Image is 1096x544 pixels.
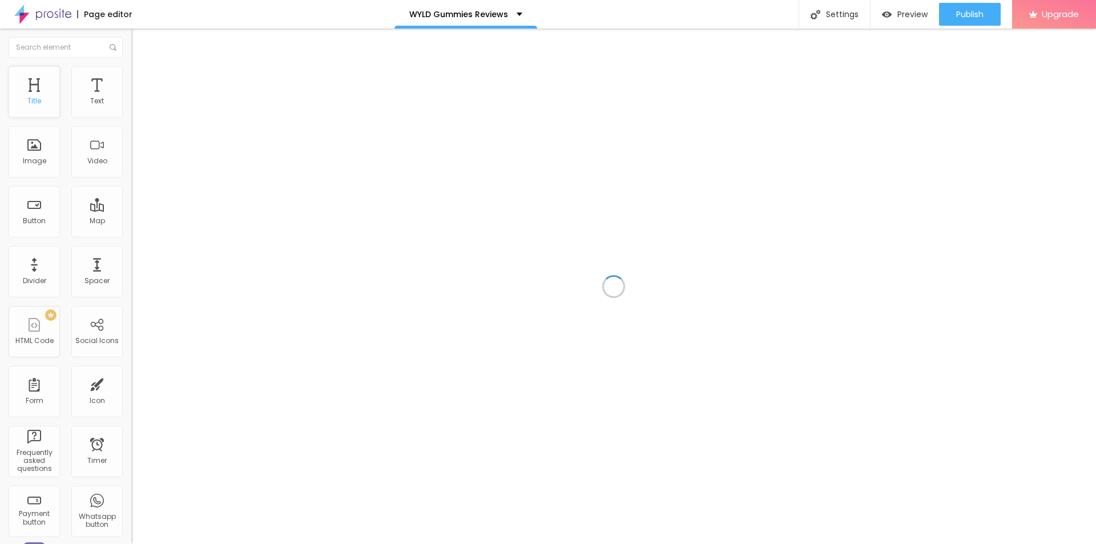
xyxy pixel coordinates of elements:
[9,37,123,58] input: Search element
[23,217,46,225] div: Button
[23,157,46,165] div: Image
[75,337,119,345] div: Social Icons
[11,449,57,473] div: Frequently asked questions
[871,3,939,26] button: Preview
[939,3,1001,26] button: Publish
[27,97,41,105] div: Title
[90,217,105,225] div: Map
[77,10,132,18] div: Page editor
[897,10,928,19] span: Preview
[1042,9,1079,19] span: Upgrade
[90,97,104,105] div: Text
[87,457,107,465] div: Timer
[956,10,984,19] span: Publish
[84,277,110,285] div: Spacer
[882,10,892,19] img: view-1.svg
[74,513,119,529] div: Whatsapp button
[110,44,116,51] img: Icone
[811,10,820,19] img: Icone
[15,337,54,345] div: HTML Code
[11,510,57,526] div: Payment button
[26,397,43,405] div: Form
[87,157,107,165] div: Video
[23,277,46,285] div: Divider
[90,397,105,405] div: Icon
[409,10,508,18] p: WYLD Gummies Reviews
